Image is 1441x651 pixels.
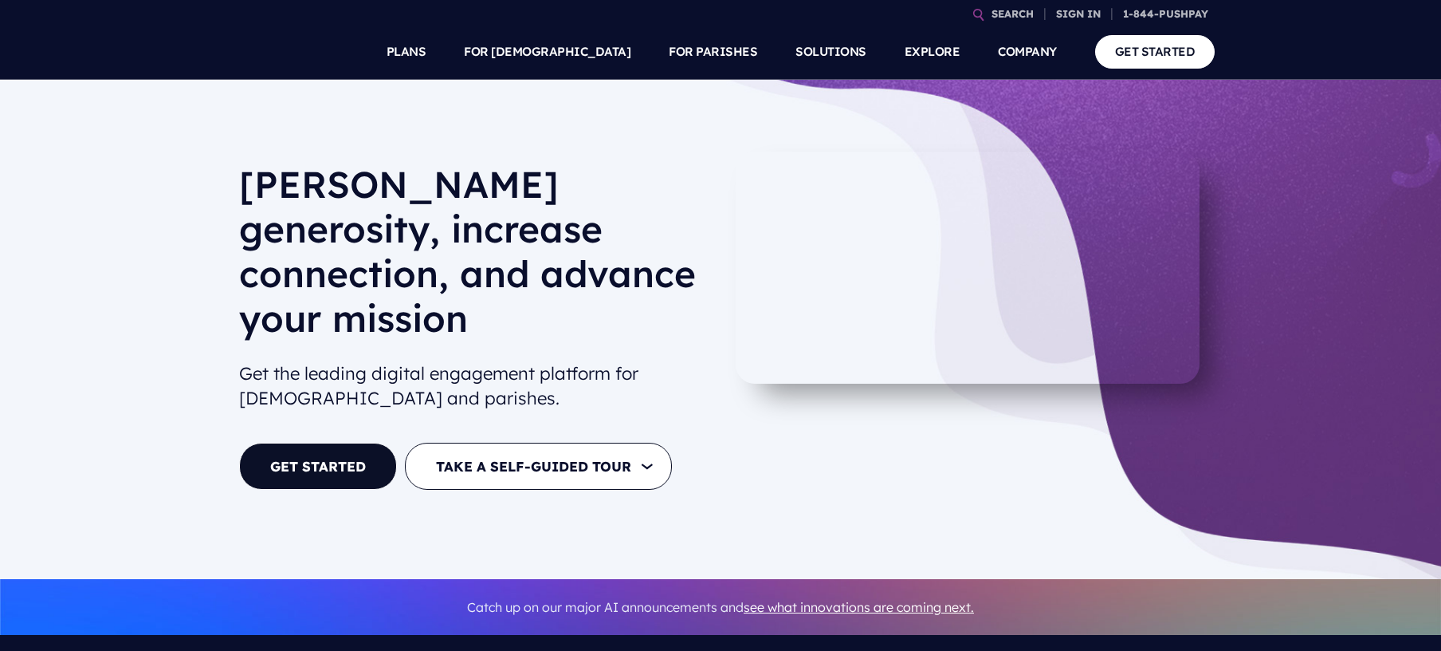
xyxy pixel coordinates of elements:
[744,599,974,615] a: see what innovations are coming next.
[905,24,960,80] a: EXPLORE
[239,355,708,417] h2: Get the leading digital engagement platform for [DEMOGRAPHIC_DATA] and parishes.
[387,24,426,80] a: PLANS
[998,24,1057,80] a: COMPANY
[239,590,1202,625] p: Catch up on our major AI announcements and
[464,24,630,80] a: FOR [DEMOGRAPHIC_DATA]
[239,162,708,353] h1: [PERSON_NAME] generosity, increase connection, and advance your mission
[405,443,672,490] button: TAKE A SELF-GUIDED TOUR
[239,443,397,490] a: GET STARTED
[795,24,866,80] a: SOLUTIONS
[1095,35,1215,68] a: GET STARTED
[669,24,757,80] a: FOR PARISHES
